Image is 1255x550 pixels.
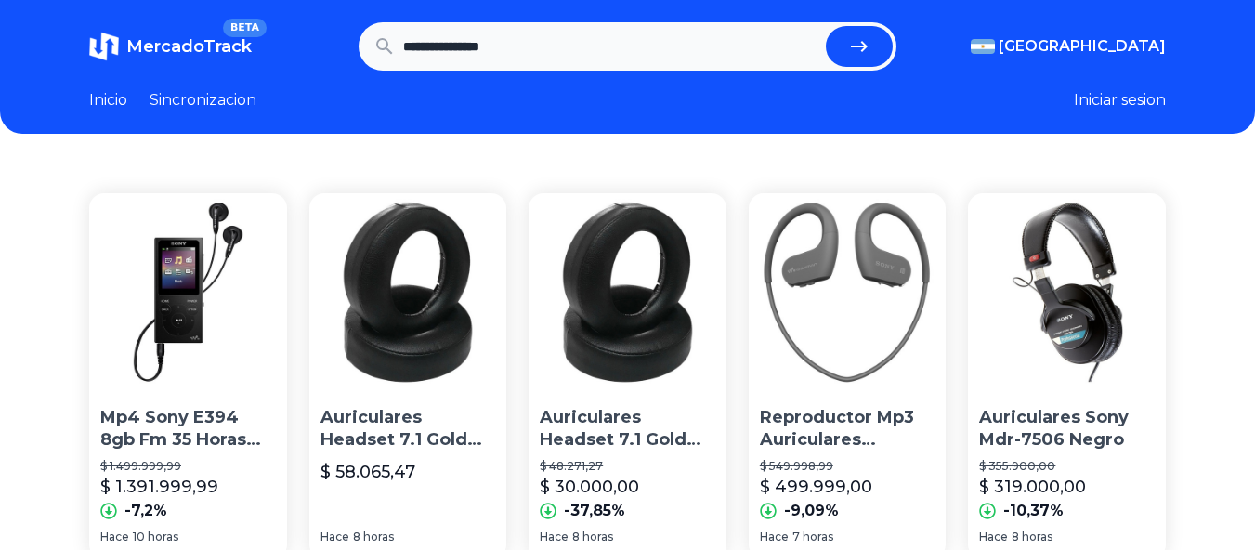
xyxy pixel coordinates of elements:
[223,19,267,37] span: BETA
[100,474,218,500] p: $ 1.391.999,99
[540,459,715,474] p: $ 48.271,27
[100,530,129,544] span: Hace
[309,193,507,391] img: Auriculares Headset 7.1 Gold Wireless Sony Ps4 Ps3 Repuesto
[784,500,839,522] p: -9,09%
[150,89,256,111] a: Sincronizacion
[979,530,1008,544] span: Hace
[760,406,935,452] p: Reproductor Mp3 Auriculares Sumergibles Sony Walkman Nwws623
[792,530,833,544] span: 7 horas
[979,459,1155,474] p: $ 355.900,00
[999,35,1166,58] span: [GEOGRAPHIC_DATA]
[979,406,1155,452] p: Auriculares Sony Mdr-7506 Negro
[572,530,613,544] span: 8 horas
[760,530,789,544] span: Hace
[89,32,119,61] img: MercadoTrack
[100,406,276,452] p: Mp4 Sony E394 8gb Fm 35 Horas De Uso Auriculares Ult Modelo
[760,474,872,500] p: $ 499.999,00
[564,500,625,522] p: -37,85%
[1074,89,1166,111] button: Iniciar sesion
[529,193,726,391] img: Auriculares Headset 7.1 Gold Wireless Sony Ps4 Ps3 Repuesto
[979,474,1086,500] p: $ 319.000,00
[760,459,935,474] p: $ 549.998,99
[320,530,349,544] span: Hace
[1003,500,1064,522] p: -10,37%
[100,459,276,474] p: $ 1.499.999,99
[353,530,394,544] span: 8 horas
[968,193,1166,391] img: Auriculares Sony Mdr-7506 Negro
[540,406,715,452] p: Auriculares Headset 7.1 Gold Wireless Sony Ps4 Ps3 Repuesto
[320,459,415,485] p: $ 58.065,47
[133,530,178,544] span: 10 horas
[540,474,639,500] p: $ 30.000,00
[749,193,947,391] img: Reproductor Mp3 Auriculares Sumergibles Sony Walkman Nwws623
[126,36,252,57] span: MercadoTrack
[89,32,252,61] a: MercadoTrackBETA
[971,35,1166,58] button: [GEOGRAPHIC_DATA]
[540,530,569,544] span: Hace
[124,500,167,522] p: -7,2%
[89,89,127,111] a: Inicio
[320,406,496,452] p: Auriculares Headset 7.1 Gold Wireless Sony Ps4 Ps3 Repuesto
[971,39,995,54] img: Argentina
[89,193,287,391] img: Mp4 Sony E394 8gb Fm 35 Horas De Uso Auriculares Ult Modelo
[1012,530,1052,544] span: 8 horas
